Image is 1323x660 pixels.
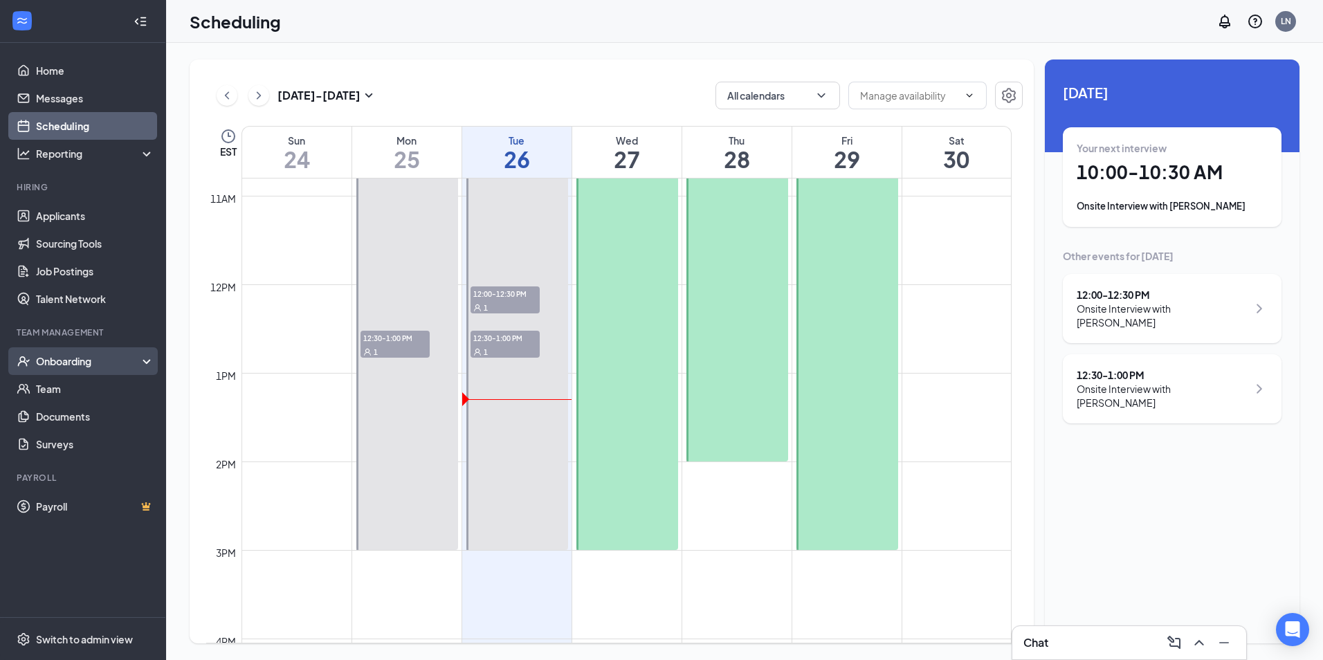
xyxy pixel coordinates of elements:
span: 12:00-12:30 PM [471,286,540,300]
h1: 27 [572,147,682,171]
svg: ChevronDown [814,89,828,102]
div: Your next interview [1077,141,1268,155]
svg: WorkstreamLogo [15,14,29,28]
button: Settings [995,82,1023,109]
h1: 26 [462,147,572,171]
svg: Notifications [1216,13,1233,30]
a: August 26, 2025 [462,127,572,178]
a: Team [36,375,154,403]
button: All calendarsChevronDown [715,82,840,109]
div: Payroll [17,472,152,484]
a: August 24, 2025 [242,127,352,178]
div: Mon [352,134,462,147]
button: ChevronRight [248,85,269,106]
div: Onsite Interview with [PERSON_NAME] [1077,302,1248,329]
a: Home [36,57,154,84]
h1: 29 [792,147,902,171]
span: 12:30-1:00 PM [471,331,540,345]
a: Applicants [36,202,154,230]
svg: User [473,348,482,356]
span: 1 [484,303,488,313]
div: Onsite Interview with [PERSON_NAME] [1077,199,1268,213]
a: Documents [36,403,154,430]
svg: ChevronDown [964,90,975,101]
svg: Analysis [17,147,30,161]
div: 3pm [213,545,239,560]
svg: ChevronUp [1191,634,1207,651]
span: [DATE] [1063,82,1281,103]
h1: 10:00 - 10:30 AM [1077,161,1268,184]
a: Scheduling [36,112,154,140]
div: 12pm [208,279,239,295]
div: LN [1281,15,1291,27]
button: Minimize [1213,632,1235,654]
button: ComposeMessage [1163,632,1185,654]
span: 12:30-1:00 PM [361,331,430,345]
div: Other events for [DATE] [1063,249,1281,263]
svg: Collapse [134,15,147,28]
div: Team Management [17,327,152,338]
div: Fri [792,134,902,147]
div: Onboarding [36,354,143,368]
button: ChevronUp [1188,632,1210,654]
a: August 28, 2025 [682,127,792,178]
h1: 24 [242,147,352,171]
svg: User [363,348,372,356]
div: 1pm [213,368,239,383]
svg: SmallChevronDown [361,87,377,104]
svg: Settings [1001,87,1017,104]
input: Manage availability [860,88,958,103]
a: Job Postings [36,257,154,285]
h1: 28 [682,147,792,171]
h1: 30 [902,147,1012,171]
a: August 25, 2025 [352,127,462,178]
a: Sourcing Tools [36,230,154,257]
a: August 29, 2025 [792,127,902,178]
div: Open Intercom Messenger [1276,613,1309,646]
div: Onsite Interview with [PERSON_NAME] [1077,382,1248,410]
div: Wed [572,134,682,147]
div: 12:30 - 1:00 PM [1077,368,1248,382]
h1: 25 [352,147,462,171]
div: 11am [208,191,239,206]
svg: Settings [17,632,30,646]
svg: Clock [220,128,237,145]
div: Thu [682,134,792,147]
span: 1 [484,347,488,357]
h3: [DATE] - [DATE] [277,88,361,103]
div: Hiring [17,181,152,193]
div: Switch to admin view [36,632,133,646]
button: ChevronLeft [217,85,237,106]
div: 4pm [213,634,239,649]
svg: UserCheck [17,354,30,368]
svg: User [473,304,482,312]
a: August 30, 2025 [902,127,1012,178]
svg: ChevronRight [1251,381,1268,397]
svg: ComposeMessage [1166,634,1183,651]
div: Sun [242,134,352,147]
span: EST [220,145,237,158]
svg: ChevronLeft [220,87,234,104]
div: 2pm [213,457,239,472]
div: 12:00 - 12:30 PM [1077,288,1248,302]
div: Sat [902,134,1012,147]
a: Talent Network [36,285,154,313]
div: Tue [462,134,572,147]
a: PayrollCrown [36,493,154,520]
span: 1 [374,347,378,357]
svg: Minimize [1216,634,1232,651]
div: Reporting [36,147,155,161]
h1: Scheduling [190,10,281,33]
h3: Chat [1023,635,1048,650]
svg: ChevronRight [252,87,266,104]
a: Surveys [36,430,154,458]
svg: ChevronRight [1251,300,1268,317]
a: August 27, 2025 [572,127,682,178]
a: Messages [36,84,154,112]
svg: QuestionInfo [1247,13,1263,30]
